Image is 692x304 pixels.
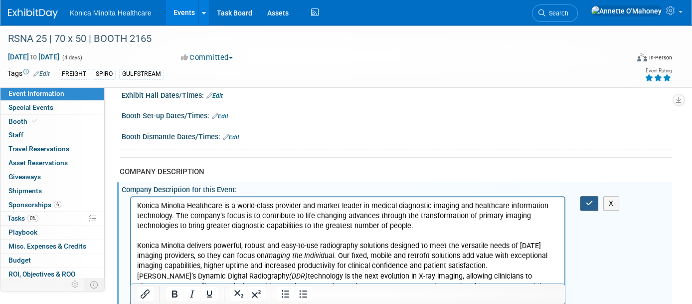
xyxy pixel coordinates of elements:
a: Search [532,4,578,22]
span: 0% [27,215,38,222]
a: Asset Reservations [0,156,104,170]
img: Annette O'Mahoney [591,5,662,16]
a: Playbook [0,226,104,239]
p: Konica Minolta Healthcare is a world-class provider and market leader in medical diagnostic imagi... [6,4,428,34]
a: Special Events [0,101,104,114]
span: Staff [8,131,23,139]
div: GULFSTREAM [119,69,164,79]
a: Booth [0,115,104,128]
span: Booth [8,117,39,125]
a: Edit [33,70,50,77]
button: Bold [166,287,183,301]
div: Event Rating [645,68,672,73]
i: ) [174,75,176,83]
button: Numbered list [277,287,294,301]
img: ExhibitDay [8,8,58,18]
div: SPIRO [93,69,116,79]
p: Konica Minolta delivers powerful, robust and easy-to-use radiography solutions designed to meet t... [6,44,428,144]
a: Giveaways [0,170,104,184]
a: ROI, Objectives & ROO [0,268,104,281]
span: Misc. Expenses & Credits [8,242,86,250]
span: Tasks [7,214,38,222]
a: Sponsorships6 [0,198,104,212]
button: Superscript [248,287,265,301]
a: Tasks0% [0,212,104,225]
i: Imaging the Individual [134,54,203,63]
span: Playbook [8,228,37,236]
a: Edit [223,134,239,141]
div: RSNA 25 | 70 x 50 | BOOTH 2165 [4,30,615,48]
p: For over 150 years, [PERSON_NAME] has led change in imaging through endless innovation. Leading t... [6,275,428,295]
span: Budget [8,256,31,264]
span: (4 days) [61,54,82,61]
span: [DATE] [DATE] [7,52,60,61]
span: Giveaways [8,173,41,181]
button: Bullet list [294,287,311,301]
div: COMPANY DESCRIPTION [120,167,665,177]
td: Personalize Event Tab Strip [67,278,84,291]
img: Format-Inperson.png [637,53,647,61]
span: Event Information [8,89,64,97]
a: Shipments [0,184,104,198]
i: DDR [161,75,174,83]
i: ( [158,75,161,83]
span: Search [545,9,568,17]
button: Insert/edit link [137,287,154,301]
a: Staff [0,128,104,142]
button: Committed [177,52,237,63]
a: Misc. Expenses & Credits [0,240,104,253]
div: Event Format [574,52,672,67]
button: Italic [183,287,200,301]
div: In-Person [649,54,672,61]
span: Asset Reservations [8,159,68,167]
span: Sponsorships [8,201,61,209]
body: Rich Text Area. Press ALT-0 for help. [5,4,428,295]
div: Exhibit Hall Dates/Times: [122,88,672,101]
div: FREIGHT [59,69,89,79]
span: 6 [54,201,61,208]
td: Toggle Event Tabs [84,278,105,291]
a: Event Information [0,87,104,100]
span: ROI, Objectives & ROO [8,270,75,278]
p: At Konica Minolta Healthcare, customer success is our primary goal. Our commitment to service mea... [6,225,428,275]
a: Edit [206,92,223,99]
td: Tags [7,68,50,80]
div: Company Description for this Event: [122,182,672,195]
span: Konica Minolta Healthcare [70,9,151,17]
button: Subscript [230,287,247,301]
button: Underline [201,287,218,301]
a: Travel Reservations [0,142,104,156]
a: Edit [212,113,228,120]
span: Travel Reservations [8,145,69,153]
button: X [603,196,619,211]
i: Booth reservation complete [32,118,37,124]
span: to [29,53,38,61]
p: The Exa® Platform is a fully web-based and integrated PACS | RIS and Billing solution with an ope... [6,154,428,225]
span: Special Events [8,103,53,111]
div: Booth Set-up Dates/Times: [122,108,672,121]
a: Budget [0,254,104,267]
div: Booth Dismantle Dates/Times: [122,129,672,142]
span: Shipments [8,187,42,195]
